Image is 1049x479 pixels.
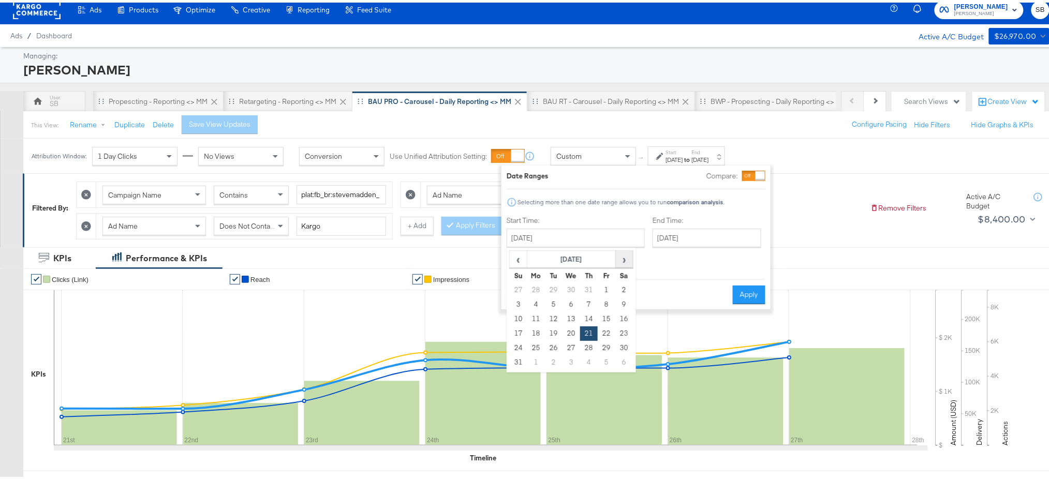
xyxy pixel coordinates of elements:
[219,188,248,197] span: Contains
[563,338,580,353] td: 27
[527,295,545,309] td: 4
[1001,418,1010,443] text: Actions
[683,153,692,161] strong: to
[298,3,330,11] span: Reporting
[908,25,984,41] div: Active A/C Budget
[108,219,138,228] span: Ad Name
[98,149,137,158] span: 1 Day Clicks
[31,272,41,282] a: ✔
[616,249,632,264] span: ›
[36,29,72,37] a: Dashboard
[126,250,207,262] div: Performance & KPIs
[545,295,563,309] td: 5
[510,309,527,324] td: 10
[563,295,580,309] td: 6
[108,188,161,197] span: Campaign Name
[186,3,215,11] span: Optimize
[563,309,580,324] td: 13
[153,117,174,127] button: Delete
[297,214,386,233] input: Enter a search term
[666,146,683,153] label: Start:
[510,295,527,309] td: 3
[580,338,598,353] td: 28
[692,146,709,153] label: End:
[580,309,598,324] td: 14
[31,150,87,157] div: Attribution Window:
[510,249,526,264] span: ‹
[545,266,563,280] th: Tu
[368,94,511,104] div: BAU PRO - Carousel - Daily Reporting <> MM
[580,324,598,338] td: 21
[580,280,598,295] td: 31
[580,295,598,309] td: 7
[109,94,208,104] div: Propescting - Reporting <> MM
[666,153,683,161] div: [DATE]
[580,266,598,280] th: Th
[527,248,616,266] th: [DATE]
[949,397,958,443] text: Amount (USD)
[598,280,615,295] td: 1
[615,309,633,324] td: 16
[706,169,738,178] label: Compare:
[598,353,615,367] td: 5
[390,149,487,159] label: Use Unified Attribution Setting:
[358,96,363,101] div: Drag to reorder tab
[239,94,336,104] div: Retargeting - Reporting <> MM
[598,266,615,280] th: Fr
[988,94,1040,104] div: Create View
[507,213,645,223] label: Start Time:
[692,153,709,161] div: [DATE]
[1036,2,1045,13] span: SB
[615,324,633,338] td: 23
[563,266,580,280] th: We
[580,353,598,367] td: 4
[556,149,582,158] span: Custom
[653,213,765,223] label: End Time:
[31,367,46,377] div: KPIs
[433,188,462,197] span: Ad Name
[305,149,342,158] span: Conversion
[563,280,580,295] td: 30
[615,353,633,367] td: 6
[527,338,545,353] td: 25
[297,183,386,202] input: Enter a search term
[527,353,545,367] td: 1
[533,96,538,101] div: Drag to reorder tab
[22,29,36,37] span: /
[527,280,545,295] td: 28
[229,96,234,101] div: Drag to reorder tab
[954,7,1008,16] span: [PERSON_NAME]
[90,3,101,11] span: Ads
[545,353,563,367] td: 2
[545,338,563,353] td: 26
[412,272,423,282] a: ✔
[563,324,580,338] td: 20
[598,309,615,324] td: 15
[50,96,58,106] div: SB
[230,272,240,282] a: ✔
[31,118,58,127] div: This View:
[510,324,527,338] td: 17
[32,201,68,211] div: Filtered By:
[545,324,563,338] td: 19
[563,353,580,367] td: 3
[23,58,1047,76] div: [PERSON_NAME]
[510,266,527,280] th: Su
[357,3,391,11] span: Feed Suite
[510,338,527,353] td: 24
[598,295,615,309] td: 8
[250,273,270,281] span: Reach
[470,451,497,460] div: Timeline
[63,113,116,132] button: Rename
[52,273,88,281] span: Clicks (Link)
[994,27,1037,40] div: $26,970.00
[615,280,633,295] td: 2
[615,338,633,353] td: 30
[507,169,549,178] div: Date Ranges
[975,416,984,443] text: Delivery
[527,266,545,280] th: Mo
[23,49,1047,58] div: Managing:
[10,29,22,37] span: Ads
[545,280,563,295] td: 29
[598,324,615,338] td: 22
